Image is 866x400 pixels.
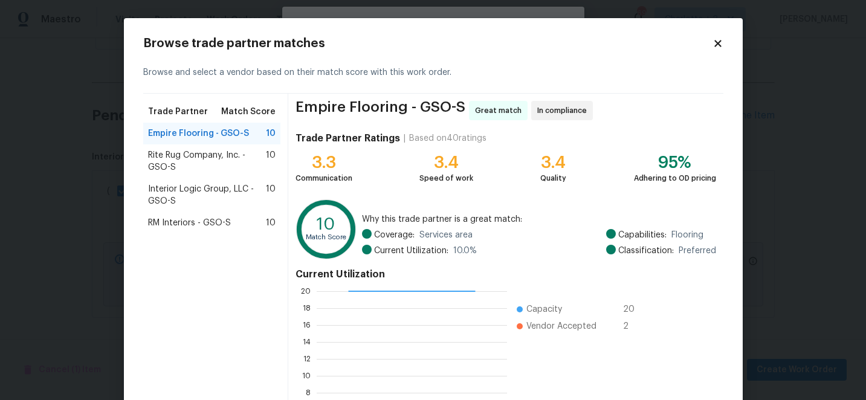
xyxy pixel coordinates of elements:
[296,156,352,169] div: 3.3
[409,132,486,144] div: Based on 40 ratings
[453,245,477,257] span: 10.0 %
[618,245,674,257] span: Classification:
[148,149,267,173] span: Rite Rug Company, Inc. - GSO-S
[419,229,473,241] span: Services area
[679,245,716,257] span: Preferred
[296,132,400,144] h4: Trade Partner Ratings
[526,303,562,315] span: Capacity
[306,234,347,240] text: Match Score
[419,156,473,169] div: 3.4
[221,106,276,118] span: Match Score
[303,321,311,329] text: 16
[303,305,311,312] text: 18
[296,268,716,280] h4: Current Utilization
[148,183,267,207] span: Interior Logic Group, LLC - GSO-S
[540,172,566,184] div: Quality
[303,355,311,363] text: 12
[148,106,208,118] span: Trade Partner
[623,320,642,332] span: 2
[374,229,415,241] span: Coverage:
[540,156,566,169] div: 3.4
[400,132,409,144] div: |
[296,101,465,120] span: Empire Flooring - GSO-S
[362,213,716,225] span: Why this trade partner is a great match:
[306,389,311,396] text: 8
[634,156,716,169] div: 95%
[148,217,231,229] span: RM Interiors - GSO-S
[296,172,352,184] div: Communication
[526,320,596,332] span: Vendor Accepted
[618,229,667,241] span: Capabilities:
[317,216,336,233] text: 10
[634,172,716,184] div: Adhering to OD pricing
[143,52,723,94] div: Browse and select a vendor based on their match score with this work order.
[266,149,276,173] span: 10
[303,338,311,346] text: 14
[419,172,473,184] div: Speed of work
[475,105,526,117] span: Great match
[266,183,276,207] span: 10
[302,372,311,379] text: 10
[266,217,276,229] span: 10
[374,245,448,257] span: Current Utilization:
[301,288,311,295] text: 20
[623,303,642,315] span: 20
[143,37,713,50] h2: Browse trade partner matches
[148,127,249,140] span: Empire Flooring - GSO-S
[266,127,276,140] span: 10
[537,105,592,117] span: In compliance
[671,229,703,241] span: Flooring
